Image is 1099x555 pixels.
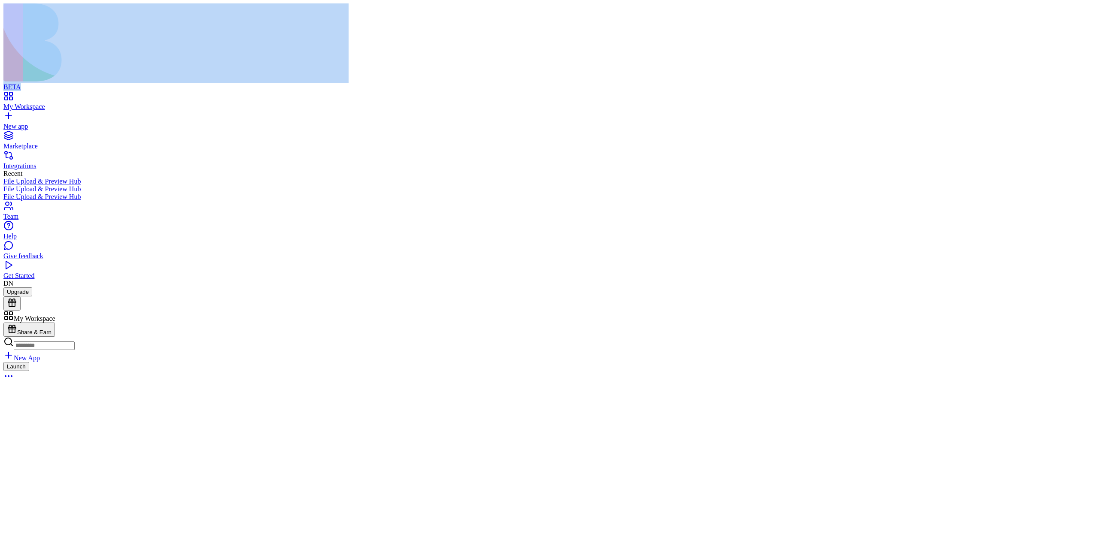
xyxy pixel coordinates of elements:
a: Team [3,205,1096,220]
img: logo [3,3,349,81]
div: Get Started [3,272,1096,280]
div: BETA [3,83,1096,91]
a: Marketplace [3,135,1096,150]
a: Upgrade [3,288,32,295]
a: Get Started [3,264,1096,280]
a: Help [3,225,1096,240]
a: BETA [3,75,1096,91]
span: Share & Earn [17,329,52,335]
span: DN [3,280,13,287]
button: Launch [3,362,29,371]
a: Integrations [3,154,1096,170]
span: My Workspace [14,315,55,322]
a: File Upload & Preview Hub [3,178,1096,185]
div: Give feedback [3,252,1096,260]
div: My Workspace [3,103,1096,111]
a: File Upload & Preview Hub [3,185,1096,193]
a: File Upload & Preview Hub [3,193,1096,201]
div: Marketplace [3,142,1096,150]
div: Team [3,213,1096,220]
a: Give feedback [3,244,1096,260]
button: Upgrade [3,287,32,296]
div: New app [3,123,1096,130]
span: Recent [3,170,22,177]
a: New app [3,115,1096,130]
div: Integrations [3,162,1096,170]
a: New App [3,354,40,362]
button: Share & Earn [3,323,55,337]
a: My Workspace [3,95,1096,111]
div: Help [3,232,1096,240]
